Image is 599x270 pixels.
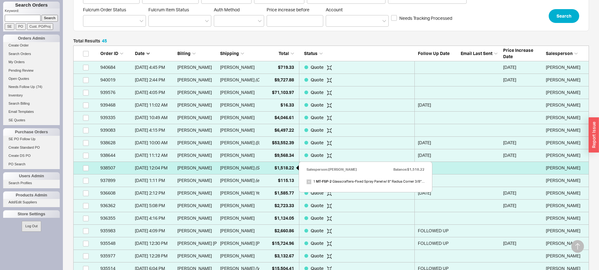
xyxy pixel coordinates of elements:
[299,50,415,57] div: Status
[100,86,132,99] div: 939576
[546,162,585,174] div: Sephrina Martinez-Hall
[418,99,458,111] div: 09/15/2025
[418,224,458,237] div: FOLLOWED UP
[3,35,60,42] div: Orders Admin
[220,162,255,174] div: [PERSON_NAME]
[100,212,132,224] div: 936355
[275,190,294,196] span: $1,585.77
[220,136,255,149] div: [PERSON_NAME]
[73,74,589,86] a: 940019[DATE] 2:44 PM[PERSON_NAME][PERSON_NAME](Chatham Studio)$9,727.88Quote [DATE][PERSON_NAME]
[220,111,255,124] div: [PERSON_NAME]
[3,180,60,186] a: Search Profiles
[503,47,533,59] span: Price Increase Date
[135,199,175,212] div: 8/26/25 5:08 PM
[100,74,132,86] div: 940019
[3,161,60,168] a: PO Search
[177,212,217,224] div: [PERSON_NAME]
[220,199,255,212] div: [PERSON_NAME]
[546,212,585,224] div: Sephrina Martinez-Hall
[100,237,132,250] div: 935548
[311,253,324,258] span: Quote
[135,51,145,56] span: Date
[546,86,585,99] div: Sephrina Martinez-Hall
[263,50,294,57] div: Total
[399,15,452,21] span: Needs Tracking Processed
[546,199,585,212] div: Sephrina Martinez-Hall
[177,162,217,174] div: [PERSON_NAME]
[546,111,585,124] div: Sephrina Martinez-Hall
[546,224,585,237] div: Sephrina Martinez-Hall
[3,42,60,49] a: Create Order
[73,250,589,262] a: 935977[DATE] 12:28 PM[PERSON_NAME][PERSON_NAME]$3,132.67Quote [PERSON_NAME]
[73,174,589,187] a: 937899[DATE] 1:11 PM[PERSON_NAME][PERSON_NAME](extension kit)$115.13Quote [DATE][PERSON_NAME]
[503,199,543,212] div: 9/27/25
[220,149,255,162] div: [PERSON_NAME]
[418,174,458,187] div: 09/05/2025
[546,99,585,111] div: Sephrina Martinez-Hall
[177,199,217,212] div: [PERSON_NAME]
[3,84,60,90] a: Needs Follow Up(74)
[316,179,332,184] b: MT-FSP-2
[220,61,255,74] div: [PERSON_NAME]
[5,23,14,30] input: SE
[135,111,175,124] div: 9/11/25 10:49 AM
[393,165,424,174] div: Balance: $1,518.22
[275,203,294,208] span: $2,723.33
[73,99,589,112] a: 939468[DATE] 11:02 AM[PERSON_NAME][PERSON_NAME]$16.33Quote [DATE][PERSON_NAME]
[311,190,324,196] span: Quote
[177,149,217,162] div: [PERSON_NAME]
[503,237,543,250] div: 9/28/25
[311,140,324,145] span: Quote
[73,200,589,212] a: 936362[DATE] 5:08 PM[PERSON_NAME][PERSON_NAME]$2,723.33Quote [DATE][PERSON_NAME]
[100,199,132,212] div: 936362
[255,174,283,187] span: ( extension kit )
[546,174,585,187] div: Sephrina Martinez-Hall
[73,86,589,99] a: 939576[DATE] 4:05 PM[PERSON_NAME][PERSON_NAME]$71,103.97Quote [PERSON_NAME]
[557,12,571,20] span: Search
[3,51,60,57] a: Search Orders
[418,149,458,162] div: 09/14/2025
[135,212,175,224] div: 8/26/25 4:16 PM
[177,124,217,136] div: [PERSON_NAME]
[391,15,397,21] input: Needs Tracking Processed
[418,187,458,199] div: 09/17/2025
[311,152,324,158] span: Quote
[275,127,294,133] span: $6,497.22
[549,9,579,23] button: Search
[73,112,589,124] a: 939335[DATE] 10:49 AM[PERSON_NAME][PERSON_NAME]$4,046.61Quote [PERSON_NAME]
[22,221,41,231] button: Log Out
[100,149,132,162] div: 938644
[546,124,585,136] div: Sephrina Martinez-Hall
[135,74,175,86] div: 9/17/25 2:44 PM
[220,187,273,199] div: [PERSON_NAME] Yeganah
[220,224,255,237] div: [PERSON_NAME]
[220,86,255,99] div: [PERSON_NAME]
[135,99,175,111] div: 9/11/25 11:02 AM
[73,212,589,225] a: 936355[DATE] 4:16 PM[PERSON_NAME][PERSON_NAME]$1,124.05Quote [PERSON_NAME]
[382,20,386,22] svg: open menu
[3,210,60,218] div: Store Settings
[214,7,240,12] span: Auth Method
[73,187,589,200] a: 936608[DATE] 2:12 PM[PERSON_NAME][PERSON_NAME] Yeganah$1,585.77Quote [DATE][DATE][PERSON_NAME]
[100,224,132,237] div: 935983
[220,74,255,86] div: [PERSON_NAME]
[177,136,217,149] div: [PERSON_NAME]
[135,162,175,174] div: 9/7/25 12:04 PM
[279,51,289,56] span: Total
[220,250,255,262] div: [PERSON_NAME]
[546,74,585,86] div: Sephrina Martinez-Hall
[177,51,191,56] span: Billing
[546,250,585,262] div: Sephrina Martinez-Hall
[100,50,132,57] div: Order ID
[546,237,585,250] div: Sephrina Martinez-Hall
[5,8,60,15] p: Keyword:
[311,90,324,95] span: Quote
[152,17,156,25] input: Fulcrum Item Status
[275,152,294,158] span: $9,568.34
[418,162,458,174] div: 09/09/2025
[73,124,589,137] a: 939083[DATE] 4:15 PM[PERSON_NAME][PERSON_NAME]$6,497.22Quote [PERSON_NAME]
[3,172,60,180] div: Users Admin
[304,51,318,56] span: Status
[418,237,458,250] div: FOLLOWED UP
[42,15,58,21] input: Search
